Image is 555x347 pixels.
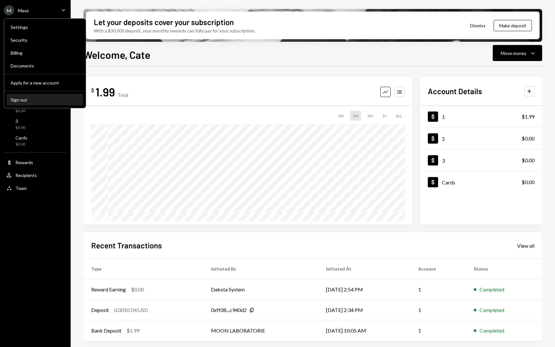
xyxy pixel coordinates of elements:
div: Cards [15,135,27,140]
td: [DATE] 10:05 AM [318,320,410,341]
div: 1 [442,114,445,120]
a: Billing [7,47,83,58]
div: Rewards [15,160,33,165]
div: Recipients [15,173,37,178]
div: Apply for a new account [11,80,79,85]
div: Completed [480,327,504,334]
button: Dismiss [462,18,494,33]
td: MOON LABORATORIE [203,320,318,341]
div: View all [517,243,534,249]
div: Bank Deposit [91,327,121,334]
div: $0.00 [15,108,25,114]
td: 1 [410,279,466,300]
div: $1.99 [522,113,534,120]
button: Move money [493,45,542,61]
div: Move money [501,50,526,57]
div: Total [118,92,128,98]
div: 3 [442,157,445,164]
div: $0.00 [522,156,534,164]
a: 2$0.00 [420,128,542,149]
td: 1 [410,320,466,341]
td: 1 [410,300,466,320]
a: View all [517,242,534,249]
div: $0.00 [15,142,27,147]
button: Sign out [7,94,83,106]
h1: Welcome, Cate [84,48,150,61]
div: Masa [18,8,29,13]
a: Recipients [4,169,67,181]
div: Billing [11,50,79,56]
h2: Account Details [428,86,482,96]
th: Account [410,259,466,279]
div: Documents [11,63,79,68]
div: $0.00 [131,286,144,293]
div: $1.99 [127,327,139,334]
div: Cards [442,179,455,185]
th: Type [84,259,203,279]
div: Completed [480,306,504,314]
th: Initiated By [203,259,318,279]
div: $0.00 [15,125,25,130]
a: Cards$0.00 [4,133,67,148]
div: 3M [365,111,376,121]
td: Dakota System [203,279,318,300]
a: Documents [7,60,83,71]
a: Security [7,34,83,46]
div: 2 [442,136,445,142]
div: Settings [11,24,79,30]
div: Completed [480,286,504,293]
button: Make deposit [494,20,532,31]
a: Rewards [4,156,67,168]
div: 1M [350,111,361,121]
div: Sign out [11,97,79,102]
div: Let your deposits cover your subscription [94,17,234,27]
button: Apply for a new account [7,77,83,89]
div: 3 [15,118,25,124]
div: 1W [335,111,346,121]
div: $0.00 [522,178,534,186]
td: [DATE] 2:54 PM [318,279,410,300]
a: 3$0.00 [420,149,542,171]
div: Security [11,37,79,43]
a: Team [4,182,67,194]
h2: Recent Transactions [91,240,162,251]
div: ALL [393,111,405,121]
div: Deposit [91,306,109,314]
a: Cards$0.00 [420,171,542,193]
div: With a $30,000 deposit, your monthly rewards can fully pay for your subscription. [94,27,255,34]
a: 3$0.00 [4,116,67,132]
a: Settings [7,21,83,33]
td: [DATE] 2:34 PM [318,300,410,320]
div: $0.00 [522,135,534,142]
div: 1Y [380,111,389,121]
div: M [4,5,14,15]
div: 1.99 [95,85,115,99]
div: 0xff0B...c940d2 [211,306,247,314]
div: 0.0010 DKUSD [114,306,148,314]
div: $ [91,87,94,93]
th: Status [466,259,542,279]
div: Team [15,185,27,191]
th: Initiated At [318,259,410,279]
a: 1$1.99 [420,106,542,127]
div: Reward Earning [91,286,126,293]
